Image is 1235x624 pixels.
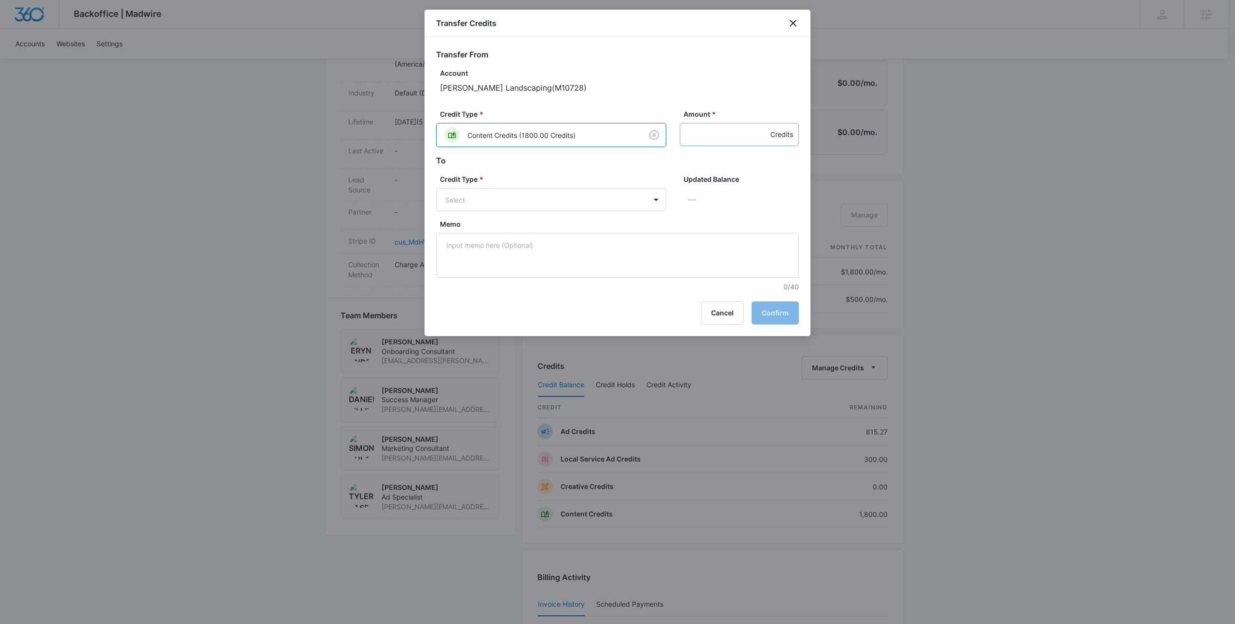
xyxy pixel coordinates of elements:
button: Cancel [701,301,744,325]
label: Credit Type [440,109,670,119]
div: Select [445,195,634,205]
p: --- [687,188,799,211]
h1: Transfer Credits [436,17,496,29]
p: 0/40 [440,282,799,292]
label: Amount [684,109,803,119]
p: [PERSON_NAME] Landscaping ( M10728 ) [440,82,799,94]
h2: Transfer From [436,49,799,60]
h2: To [436,155,799,166]
label: Updated Balance [684,174,803,184]
p: Content Credits (1800.00 Credits) [467,130,576,140]
p: Account [440,68,799,78]
label: Memo [440,219,803,229]
label: Credit Type [440,174,670,184]
button: Clear [646,127,662,143]
button: close [787,17,799,29]
div: Credits [770,123,793,146]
